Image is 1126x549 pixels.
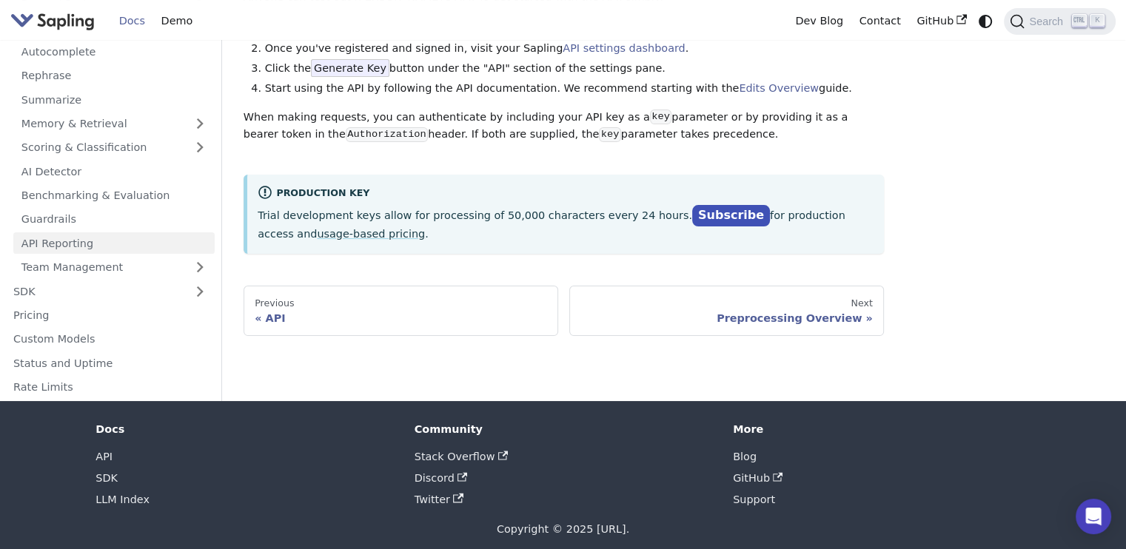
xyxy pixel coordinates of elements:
[5,377,215,398] a: Rate Limits
[13,89,215,110] a: Summarize
[733,494,775,505] a: Support
[569,286,884,336] a: NextPreprocessing Overview
[95,521,1030,539] div: Copyright © 2025 [URL].
[13,113,215,135] a: Memory & Retrieval
[10,10,100,32] a: Sapling.ai
[244,286,558,336] a: PreviousAPI
[13,41,215,62] a: Autocomplete
[95,472,118,484] a: SDK
[5,305,215,326] a: Pricing
[255,297,547,309] div: Previous
[244,286,884,336] nav: Docs pages
[265,60,885,78] li: Click the button under the "API" section of the settings pane.
[908,10,974,33] a: GitHub
[563,42,685,54] a: API settings dashboard
[13,232,215,254] a: API Reporting
[258,185,874,203] div: Production Key
[415,451,508,462] a: Stack Overflow
[185,280,215,302] button: Expand sidebar category 'SDK'
[5,352,215,374] a: Status and Uptime
[1076,499,1111,534] div: Open Intercom Messenger
[10,10,95,32] img: Sapling.ai
[1004,8,1115,35] button: Search (Ctrl+K)
[95,494,150,505] a: LLM Index
[787,10,851,33] a: Dev Blog
[311,59,389,77] span: Generate Key
[153,10,201,33] a: Demo
[13,65,215,87] a: Rephrase
[258,206,874,243] p: Trial development keys allow for processing of 50,000 characters every 24 hours. for production a...
[415,494,463,505] a: Twitter
[13,209,215,230] a: Guardrails
[733,451,757,462] a: Blog
[1025,16,1072,27] span: Search
[5,400,215,422] a: Other Integrations
[733,472,783,484] a: GitHub
[733,422,1031,436] div: More
[13,137,215,158] a: Scoring & Classification
[95,422,393,436] div: Docs
[13,185,215,206] a: Benchmarking & Evaluation
[317,228,425,240] a: usage-based pricing
[599,127,620,142] code: key
[346,127,428,142] code: Authorization
[265,80,885,98] li: Start using the API by following the API documentation. We recommend starting with the guide.
[111,10,153,33] a: Docs
[580,311,873,325] div: Preprocessing Overview
[265,40,885,58] li: Once you've registered and signed in, visit your Sapling .
[415,472,468,484] a: Discord
[13,257,215,278] a: Team Management
[5,280,185,302] a: SDK
[13,161,215,182] a: AI Detector
[95,451,113,462] a: API
[1090,14,1105,27] kbd: K
[244,109,884,144] p: When making requests, you can authenticate by including your API key as a parameter or by providi...
[975,10,996,32] button: Switch between dark and light mode (currently system mode)
[580,297,873,309] div: Next
[650,110,671,124] code: key
[415,422,712,436] div: Community
[739,82,819,94] a: Edits Overview
[692,205,770,226] a: Subscribe
[5,329,215,350] a: Custom Models
[851,10,909,33] a: Contact
[255,311,547,325] div: API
